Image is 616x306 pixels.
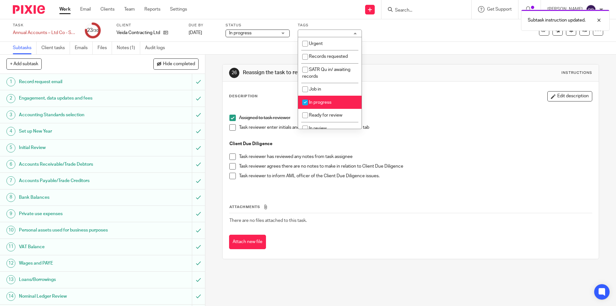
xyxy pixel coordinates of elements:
span: Urgent [309,41,323,46]
p: Assigned to task reviewer [239,115,592,121]
p: Description [229,94,258,99]
div: 4 [6,127,15,136]
h1: Bank Balances [19,193,130,202]
button: + Add subtask [6,58,42,69]
div: 13 [6,275,15,284]
div: 3 [6,110,15,119]
span: Records requested [309,54,348,59]
a: Settings [170,6,187,13]
strong: Client Due Diligence [229,142,272,146]
small: /30 [93,29,98,32]
div: 2 [6,94,15,103]
a: Work [59,6,71,13]
div: 14 [6,292,15,301]
div: Instructions [561,70,592,75]
span: There are no files attached to this task. [229,218,307,223]
h1: Private use expenses [19,209,130,219]
h1: VAT Balance [19,242,130,252]
a: Notes (1) [117,42,140,54]
span: In progress [229,31,252,35]
span: [DATE] [189,31,202,35]
label: Status [226,23,290,28]
button: Attach new file [229,235,266,249]
span: SATR Qu in/ awaiting records [302,67,350,79]
button: Edit description [547,91,592,101]
div: 7 [6,176,15,185]
p: Task reviewer has reviewed any notes from task assignee [239,153,592,160]
div: 12 [6,259,15,268]
a: Clients [100,6,115,13]
div: 10 [6,226,15,235]
div: 26 [229,68,239,78]
h1: Set up New Year [19,127,130,136]
a: Email [80,6,91,13]
h1: Nominal Ledger Review [19,292,130,301]
span: Hide completed [163,62,195,67]
div: 5 [6,144,15,153]
label: Due by [189,23,218,28]
span: In review [309,126,327,131]
p: Task reviewer agrees there are no notes to make in relation to Client Due Diligence [239,163,592,170]
label: Tags [298,23,362,28]
a: Team [124,6,135,13]
label: Task [13,23,77,28]
a: Files [98,42,112,54]
p: Subtask instruction updated. [528,17,586,23]
button: Hide completed [153,58,199,69]
h1: Accounting Standards selection [19,110,130,120]
div: 23 [87,27,98,34]
a: Audit logs [145,42,170,54]
h1: Loans/Borrowings [19,275,130,284]
span: In progress [309,100,331,105]
h1: Accounts Payable/Trade Creditors [19,176,130,186]
div: 1 [6,77,15,86]
a: Emails [75,42,93,54]
h1: Record request email [19,77,130,87]
p: Task reviewer to inform AML officer of the Client Due Diligence issues. [239,173,592,179]
h1: Engagement, data updates and fees [19,93,130,103]
h1: Accounts Receivable/Trade Debtors [19,160,130,169]
a: Subtasks [13,42,37,54]
div: 6 [6,160,15,169]
p: Task reviewer enter initials and date in lead schedules - details tab [239,124,592,131]
h1: Wages and PAYE [19,258,130,268]
a: Reports [144,6,160,13]
a: Client tasks [41,42,70,54]
span: Ready for review [309,113,342,118]
img: Pixie [13,5,45,14]
h1: Reassign the task to reviewer [243,69,424,76]
span: Job in [309,87,321,92]
p: Veida Contracting Ltd [116,30,160,36]
img: svg%3E [586,4,596,15]
label: Client [116,23,181,28]
h1: Personal assets used for business purposes [19,225,130,235]
span: Attachments [229,205,260,209]
div: Annual Accounts – Ltd Co - Software [13,30,77,36]
h1: Initial Review [19,143,130,153]
div: 9 [6,209,15,218]
div: 8 [6,193,15,202]
div: 11 [6,242,15,251]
